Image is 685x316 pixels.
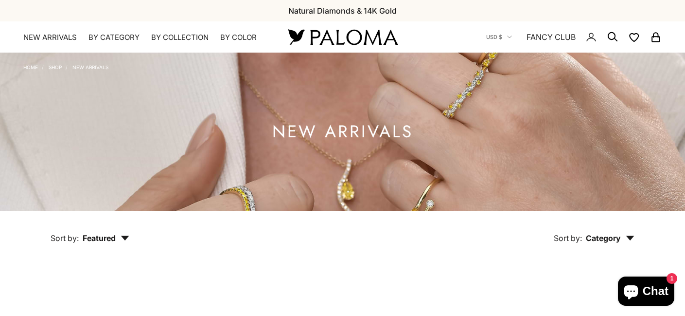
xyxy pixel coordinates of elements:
[288,4,397,17] p: Natural Diamonds & 14K Gold
[615,277,677,308] inbox-online-store-chat: Shopify online store chat
[23,33,77,42] a: NEW ARRIVALS
[586,233,634,243] span: Category
[51,233,79,243] span: Sort by:
[28,211,152,252] button: Sort by: Featured
[49,64,62,70] a: Shop
[486,33,502,41] span: USD $
[220,33,257,42] summary: By Color
[83,233,129,243] span: Featured
[531,211,657,252] button: Sort by: Category
[88,33,140,42] summary: By Category
[486,21,662,53] nav: Secondary navigation
[151,33,209,42] summary: By Collection
[23,62,108,70] nav: Breadcrumb
[23,64,38,70] a: Home
[486,33,512,41] button: USD $
[72,64,108,70] a: NEW ARRIVALS
[23,33,265,42] nav: Primary navigation
[554,233,582,243] span: Sort by:
[527,31,576,43] a: FANCY CLUB
[272,126,413,138] h1: NEW ARRIVALS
